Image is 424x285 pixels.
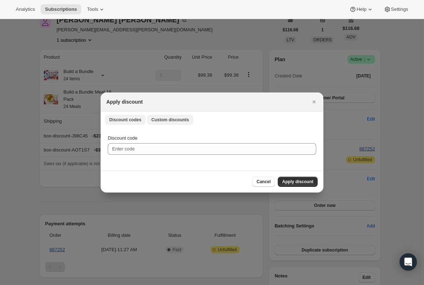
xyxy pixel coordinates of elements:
[147,115,193,125] button: Custom discounts
[356,6,366,12] span: Help
[108,143,316,155] input: Enter code
[109,117,141,123] span: Discount codes
[309,97,319,107] button: Close
[379,4,413,14] button: Settings
[105,115,146,125] button: Discount codes
[16,6,35,12] span: Analytics
[83,4,110,14] button: Tools
[345,4,378,14] button: Help
[257,179,271,185] span: Cancel
[282,179,313,185] span: Apply discount
[252,177,275,187] button: Cancel
[391,6,408,12] span: Settings
[87,6,98,12] span: Tools
[108,135,137,141] span: Discount code
[400,253,417,271] div: Open Intercom Messenger
[11,4,39,14] button: Analytics
[45,6,77,12] span: Subscriptions
[101,127,323,171] div: Discount codes
[106,98,143,105] h2: Apply discount
[151,117,189,123] span: Custom discounts
[278,177,318,187] button: Apply discount
[41,4,81,14] button: Subscriptions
